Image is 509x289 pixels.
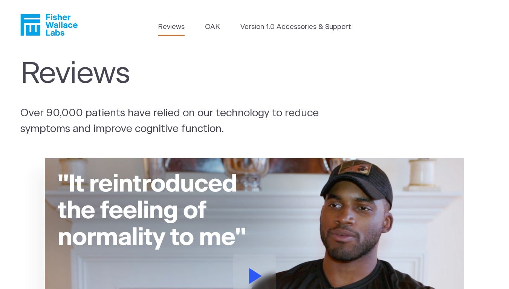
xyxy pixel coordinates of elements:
h1: Reviews [20,57,334,91]
a: Reviews [158,22,185,32]
p: Over 90,000 patients have relied on our technology to reduce symptoms and improve cognitive funct... [20,106,350,137]
svg: Play [249,268,262,284]
a: OAK [205,22,220,32]
a: Version 1.0 Accessories & Support [240,22,351,32]
a: Fisher Wallace [20,14,78,36]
